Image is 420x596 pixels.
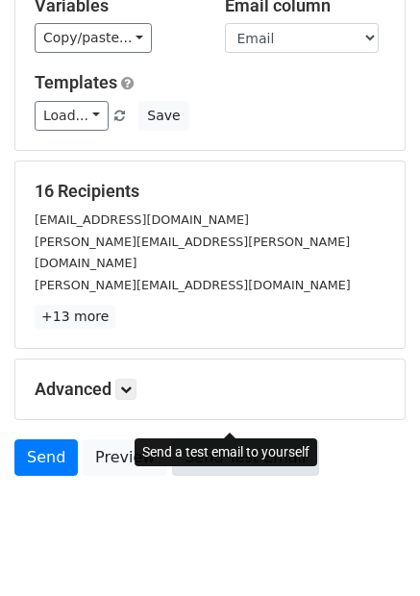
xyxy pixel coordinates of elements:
[138,101,188,131] button: Save
[14,439,78,476] a: Send
[324,504,420,596] iframe: Chat Widget
[35,235,350,271] small: [PERSON_NAME][EMAIL_ADDRESS][PERSON_NAME][DOMAIN_NAME]
[35,181,385,202] h5: 16 Recipients
[35,305,115,329] a: +13 more
[35,278,351,292] small: [PERSON_NAME][EMAIL_ADDRESS][DOMAIN_NAME]
[35,23,152,53] a: Copy/paste...
[83,439,167,476] a: Preview
[35,101,109,131] a: Load...
[135,438,317,466] div: Send a test email to yourself
[35,212,249,227] small: [EMAIL_ADDRESS][DOMAIN_NAME]
[35,379,385,400] h5: Advanced
[35,72,117,92] a: Templates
